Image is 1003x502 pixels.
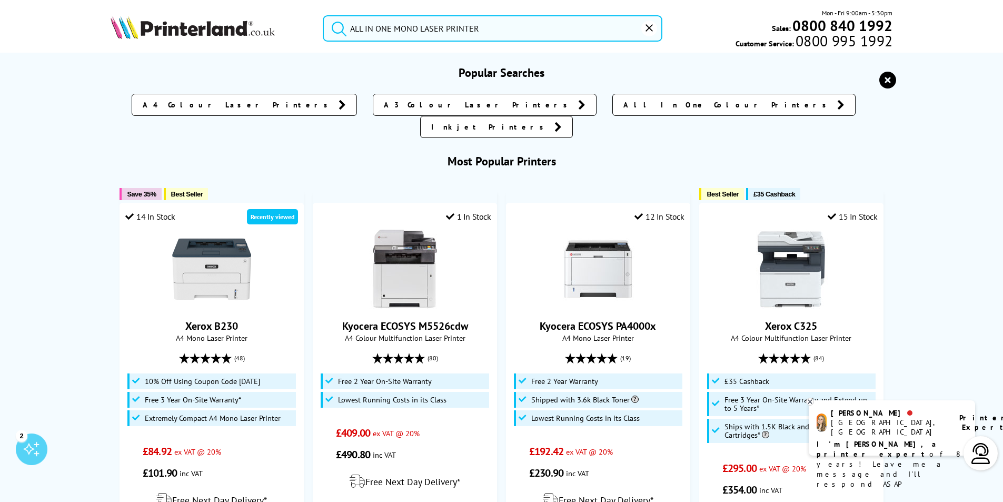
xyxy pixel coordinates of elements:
span: £84.92 [143,445,172,458]
span: Customer Service: [736,36,892,48]
span: Lowest Running Costs in its Class [531,414,640,422]
div: 12 In Stock [634,211,684,222]
button: Best Seller [699,188,744,200]
span: 10% Off Using Coupon Code [DATE] [145,377,260,386]
div: 1 In Stock [446,211,491,222]
h3: Popular Searches [111,65,893,80]
a: Xerox B230 [185,319,238,333]
span: (48) [234,348,245,368]
span: A4 Colour Multifunction Laser Printer [319,333,491,343]
span: (84) [813,348,824,368]
span: All In One Colour Printers [623,100,832,110]
span: Lowest Running Costs in its Class [338,396,446,404]
button: £35 Cashback [746,188,800,200]
span: Best Seller [171,190,203,198]
span: ex VAT @ 20% [174,447,221,457]
span: inc VAT [180,468,203,478]
button: Best Seller [164,188,208,200]
span: £295.00 [722,461,757,475]
a: 0800 840 1992 [791,21,892,31]
span: Sales: [772,23,791,33]
span: Free 3 Year On-Site Warranty and Extend up to 5 Years* [724,396,873,412]
a: Kyocera ECOSYS M5526cdw [342,319,468,333]
span: £409.00 [336,426,370,440]
a: A4 Colour Laser Printers [132,94,357,116]
p: of 8 years! Leave me a message and I'll respond ASAP [817,439,967,489]
span: Save 35% [127,190,156,198]
span: A4 Mono Laser Printer [512,333,684,343]
span: Free 2 Year Warranty [531,377,598,386]
span: inc VAT [566,468,589,478]
span: inc VAT [373,450,396,460]
span: Free 2 Year On-Site Warranty [338,377,432,386]
a: Kyocera ECOSYS M5526cdw [365,300,444,311]
span: Shipped with 3.6k Black Toner [531,396,639,404]
span: Ships with 1.5K Black and 1K CMY Toner Cartridges* [724,422,873,439]
span: A4 Colour Multifunction Laser Printer [705,333,877,343]
span: (19) [620,348,631,368]
span: £354.00 [722,483,757,497]
span: £192.42 [529,445,563,458]
a: Inkjet Printers [420,116,573,138]
span: ex VAT @ 20% [566,447,613,457]
div: modal_delivery [319,467,491,496]
span: Mon - Fri 9:00am - 5:30pm [822,8,892,18]
span: £490.80 [336,448,370,461]
div: [GEOGRAPHIC_DATA], [GEOGRAPHIC_DATA] [831,418,946,437]
h3: Most Popular Printers [111,154,893,169]
span: A4 Colour Laser Printers [143,100,333,110]
span: Extremely Compact A4 Mono Laser Printer [145,414,281,422]
img: Printerland Logo [111,16,275,39]
span: 0800 995 1992 [794,36,892,46]
a: Xerox C325 [765,319,817,333]
a: Xerox C325 [752,300,831,311]
span: £35 Cashback [724,377,769,386]
img: Xerox B230 [172,230,251,309]
div: 2 [16,430,27,441]
div: 14 In Stock [125,211,175,222]
span: A4 Mono Laser Printer [125,333,297,343]
input: Search product or brand [323,15,662,42]
a: Xerox B230 [172,300,251,311]
span: Free 3 Year On-Site Warranty* [145,396,241,404]
button: Save 35% [120,188,161,200]
img: user-headset-light.svg [970,443,991,464]
img: Kyocera ECOSYS M5526cdw [365,230,444,309]
span: £230.90 [529,466,563,480]
img: Xerox C325 [752,230,831,309]
a: Kyocera ECOSYS PA4000x [540,319,656,333]
img: amy-livechat.png [817,414,827,432]
div: 15 In Stock [828,211,877,222]
div: [PERSON_NAME] [831,408,946,418]
span: ex VAT @ 20% [373,428,420,438]
span: Best Seller [707,190,739,198]
a: Kyocera ECOSYS PA4000x [559,300,638,311]
span: £101.90 [143,466,177,480]
img: Kyocera ECOSYS PA4000x [559,230,638,309]
span: A3 Colour Laser Printers [384,100,573,110]
div: Recently viewed [247,209,298,224]
span: Inkjet Printers [431,122,549,132]
a: All In One Colour Printers [612,94,856,116]
a: A3 Colour Laser Printers [373,94,597,116]
span: £35 Cashback [753,190,795,198]
b: 0800 840 1992 [792,16,892,35]
span: ex VAT @ 20% [759,464,806,474]
a: Printerland Logo [111,16,310,41]
span: (80) [428,348,438,368]
span: inc VAT [759,485,782,495]
b: I'm [PERSON_NAME], a printer expert [817,439,939,459]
